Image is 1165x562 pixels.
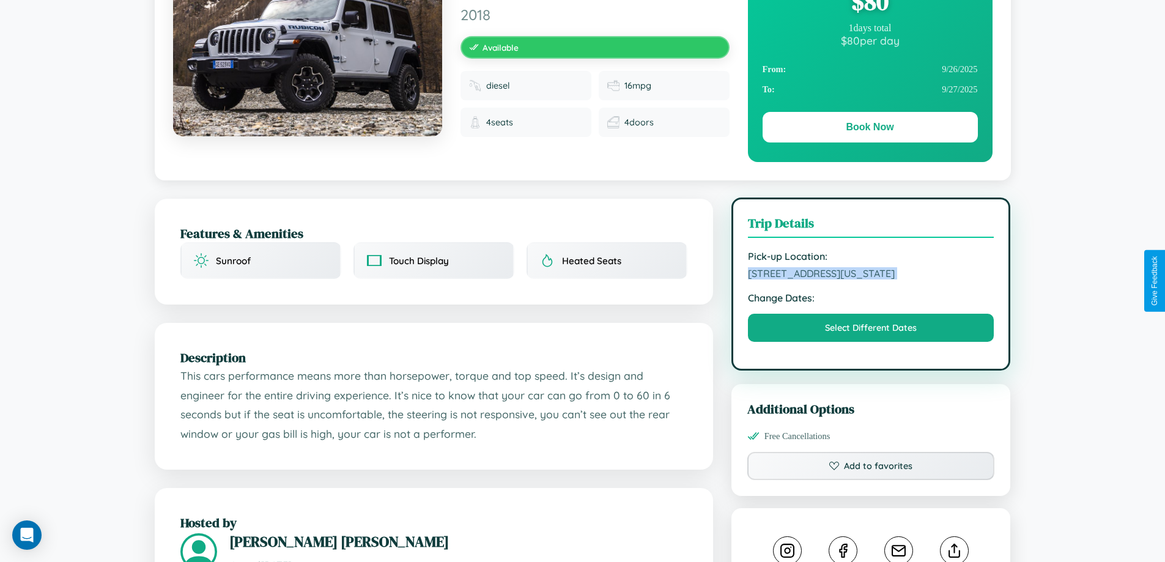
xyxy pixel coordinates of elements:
[763,23,978,34] div: 1 days total
[748,214,994,238] h3: Trip Details
[607,116,619,128] img: Doors
[180,224,687,242] h2: Features & Amenities
[763,112,978,142] button: Book Now
[624,117,654,128] span: 4 doors
[180,514,687,531] h2: Hosted by
[747,400,995,418] h3: Additional Options
[748,314,994,342] button: Select Different Dates
[748,250,994,262] strong: Pick-up Location:
[469,116,481,128] img: Seats
[12,520,42,550] div: Open Intercom Messenger
[747,452,995,480] button: Add to favorites
[486,117,513,128] span: 4 seats
[763,34,978,47] div: $ 80 per day
[389,255,449,267] span: Touch Display
[483,42,519,53] span: Available
[180,366,687,444] p: This cars performance means more than horsepower, torque and top speed. It’s design and engineer ...
[624,80,651,91] span: 16 mpg
[180,349,687,366] h2: Description
[486,80,510,91] span: diesel
[469,79,481,92] img: Fuel type
[748,292,994,304] strong: Change Dates:
[763,64,786,75] strong: From:
[229,531,687,552] h3: [PERSON_NAME] [PERSON_NAME]
[1150,256,1159,306] div: Give Feedback
[748,267,994,279] span: [STREET_ADDRESS][US_STATE]
[763,84,775,95] strong: To:
[607,79,619,92] img: Fuel efficiency
[460,6,730,24] span: 2018
[562,255,621,267] span: Heated Seats
[216,255,251,267] span: Sunroof
[763,79,978,100] div: 9 / 27 / 2025
[764,431,830,442] span: Free Cancellations
[763,59,978,79] div: 9 / 26 / 2025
